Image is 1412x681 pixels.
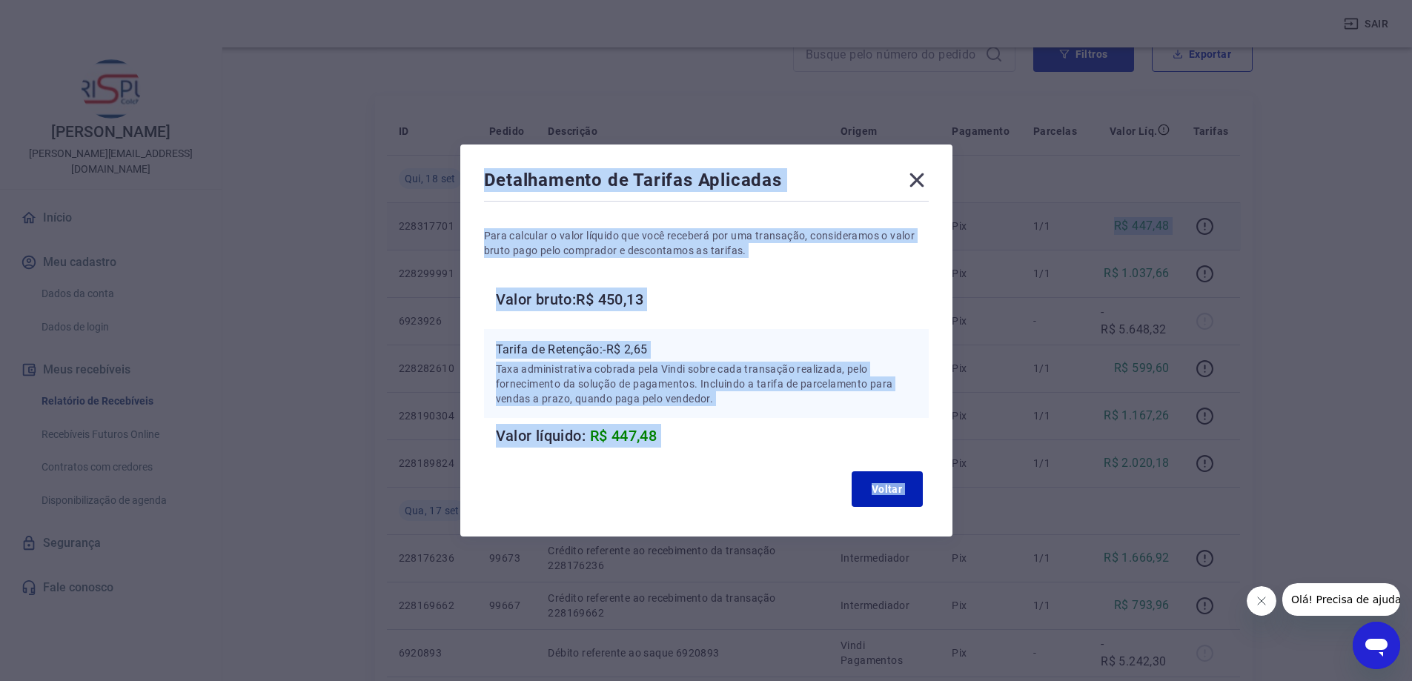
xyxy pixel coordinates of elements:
p: Taxa administrativa cobrada pela Vindi sobre cada transação realizada, pelo fornecimento da soluç... [496,362,917,406]
iframe: Botão para abrir a janela de mensagens [1353,622,1400,669]
h6: Valor bruto: R$ 450,13 [496,288,929,311]
button: Voltar [852,471,923,507]
span: R$ 447,48 [590,427,657,445]
iframe: Fechar mensagem [1247,586,1276,616]
span: Olá! Precisa de ajuda? [9,10,125,22]
p: Para calcular o valor líquido que você receberá por uma transação, consideramos o valor bruto pag... [484,228,929,258]
iframe: Mensagem da empresa [1282,583,1400,616]
div: Detalhamento de Tarifas Aplicadas [484,168,929,198]
p: Tarifa de Retenção: -R$ 2,65 [496,341,917,359]
h6: Valor líquido: [496,424,929,448]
